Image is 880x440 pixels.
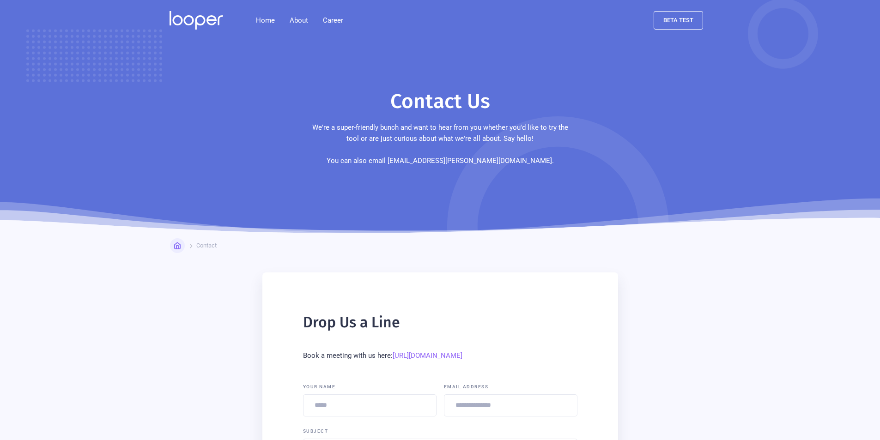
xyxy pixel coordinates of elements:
[303,428,577,435] label: Subject
[309,122,572,166] p: We're a super-friendly bunch and want to hear from you whether you'd like to try the tool or are ...
[290,15,308,26] div: About
[393,351,462,360] a: [URL][DOMAIN_NAME]
[196,242,217,249] div: Contact
[303,383,437,391] label: Your Name
[249,11,282,30] a: Home
[303,313,577,332] h2: Drop Us a Line
[316,11,351,30] a: Career
[654,11,703,30] a: beta test
[282,11,316,30] div: About
[303,339,577,372] div: Book a meeting with us here: ‍
[390,89,490,115] h1: Contact Us
[184,242,200,249] div: Home
[170,238,185,253] a: Home
[444,383,577,391] label: Email Address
